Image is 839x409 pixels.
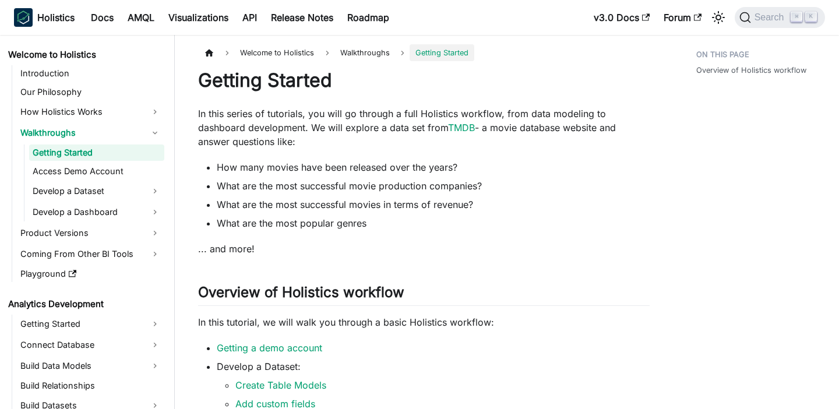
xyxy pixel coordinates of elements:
span: Getting Started [410,44,474,61]
nav: Breadcrumbs [198,44,650,61]
li: How many movies have been released over the years? [217,160,650,174]
img: Holistics [14,8,33,27]
a: Product Versions [17,224,164,242]
a: Introduction [17,65,164,82]
a: How Holistics Works [17,103,164,121]
a: Access Demo Account [29,163,164,179]
h1: Getting Started [198,69,650,92]
a: Welcome to Holistics [5,47,164,63]
a: Release Notes [264,8,340,27]
a: Coming From Other BI Tools [17,245,164,263]
a: Getting Started [17,315,164,333]
a: v3.0 Docs [587,8,657,27]
a: Roadmap [340,8,396,27]
a: AMQL [121,8,161,27]
a: Visualizations [161,8,235,27]
a: Our Philosophy [17,84,164,100]
kbd: K [805,12,817,22]
a: Build Relationships [17,378,164,394]
span: Walkthroughs [334,44,396,61]
p: ... and more! [198,242,650,256]
li: What are the most successful movie production companies? [217,179,650,193]
a: HolisticsHolistics [14,8,75,27]
a: Home page [198,44,220,61]
p: In this series of tutorials, you will go through a full Holistics workflow, from data modeling to... [198,107,650,149]
a: Walkthroughs [17,124,164,142]
li: What are the most successful movies in terms of revenue? [217,198,650,211]
a: Connect Database [17,336,164,354]
a: API [235,8,264,27]
h2: Overview of Holistics workflow [198,284,650,306]
a: Analytics Development [5,296,164,312]
button: Search (Command+K) [735,7,825,28]
b: Holistics [37,10,75,24]
span: Welcome to Holistics [234,44,320,61]
a: Playground [17,266,164,282]
a: Getting a demo account [217,342,322,354]
p: In this tutorial, we will walk you through a basic Holistics workflow: [198,315,650,329]
a: Forum [657,8,708,27]
a: Build Data Models [17,357,164,375]
a: Docs [84,8,121,27]
a: Getting Started [29,144,164,161]
a: Develop a Dashboard [29,203,164,221]
a: Develop a Dataset [29,182,164,200]
a: Create Table Models [235,379,326,391]
span: Search [751,12,791,23]
a: Overview of Holistics workflow [696,65,806,76]
li: What are the most popular genres [217,216,650,230]
kbd: ⌘ [791,12,802,22]
a: TMDB [448,122,475,133]
button: Switch between dark and light mode (currently light mode) [709,8,728,27]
